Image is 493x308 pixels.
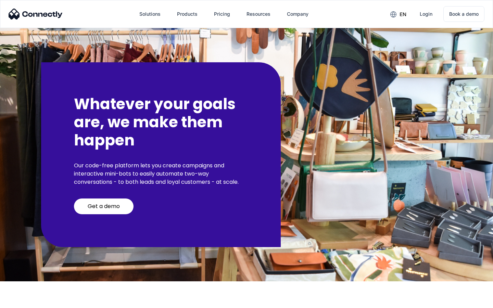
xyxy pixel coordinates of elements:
[7,296,41,306] aside: Language selected: English
[420,9,432,19] div: Login
[400,10,406,19] div: en
[214,9,230,19] div: Pricing
[208,6,236,22] a: Pricing
[443,6,484,22] a: Book a demo
[139,9,161,19] div: Solutions
[74,198,134,214] a: Get a demo
[74,162,248,186] p: Our code-free platform lets you create campaigns and interactive mini-bots to easily automate two...
[241,6,276,22] div: Resources
[177,9,198,19] div: Products
[414,6,438,22] a: Login
[134,6,166,22] div: Solutions
[88,203,120,210] div: Get a demo
[246,9,270,19] div: Resources
[172,6,203,22] div: Products
[281,6,314,22] div: Company
[74,95,248,149] h2: Whatever your goals are, we make them happen
[9,9,63,20] img: Connectly Logo
[287,9,308,19] div: Company
[14,296,41,306] ul: Language list
[385,9,412,19] div: en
